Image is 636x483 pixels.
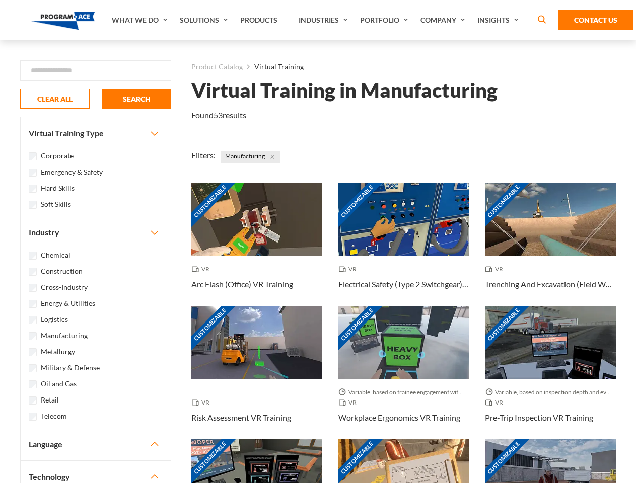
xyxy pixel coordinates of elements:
label: Energy & Utilities [41,298,95,309]
a: Product Catalog [191,60,243,73]
h3: Pre-Trip Inspection VR Training [485,412,593,424]
label: Oil and Gas [41,378,77,389]
span: VR [485,397,507,408]
label: Emergency & Safety [41,167,103,178]
input: Corporate [29,152,37,160]
input: Metallurgy [29,348,37,356]
h3: Trenching And Excavation (Field Work) VR Training [485,278,616,290]
input: Telecom [29,413,37,421]
a: Customizable Thumbnail - Risk Assessment VR Training VR Risk Assessment VR Training [191,306,322,439]
p: Found results [191,109,246,121]
span: Manufacturing [221,151,280,163]
label: Retail [41,394,59,406]
em: 53 [214,110,223,120]
a: Customizable Thumbnail - Arc Flash (Office) VR Training VR Arc Flash (Office) VR Training [191,183,322,306]
h3: Electrical Safety (Type 2 Switchgear) VR Training [338,278,469,290]
button: Virtual Training Type [21,117,171,149]
span: VR [191,264,214,274]
label: Manufacturing [41,330,88,341]
button: Close [267,151,278,163]
label: Construction [41,266,83,277]
label: Military & Defense [41,362,100,373]
input: Manufacturing [29,332,37,340]
a: Customizable Thumbnail - Electrical Safety (Type 2 Switchgear) VR Training VR Electrical Safety (... [338,183,469,306]
h3: Arc Flash (Office) VR Training [191,278,293,290]
label: Hard Skills [41,183,75,194]
h3: Risk Assessment VR Training [191,412,291,424]
label: Logistics [41,314,68,325]
input: Hard Skills [29,185,37,193]
input: Retail [29,396,37,405]
label: Chemical [41,250,70,261]
input: Energy & Utilities [29,300,37,308]
label: Cross-Industry [41,282,88,293]
label: Telecom [41,411,67,422]
li: Virtual Training [243,60,304,73]
input: Soft Skills [29,201,37,209]
span: VR [338,264,361,274]
input: Military & Defense [29,364,37,372]
input: Oil and Gas [29,380,37,388]
button: Industry [21,216,171,249]
img: Program-Ace [31,12,95,30]
nav: breadcrumb [191,60,616,73]
input: Cross-Industry [29,284,37,292]
button: Language [21,428,171,460]
span: VR [485,264,507,274]
button: CLEAR ALL [20,89,90,109]
h3: Workplace Ergonomics VR Training [338,412,460,424]
a: Customizable Thumbnail - Pre-Trip Inspection VR Training Variable, based on inspection depth and ... [485,306,616,439]
span: VR [338,397,361,408]
a: Customizable Thumbnail - Workplace Ergonomics VR Training Variable, based on trainee engagement w... [338,306,469,439]
a: Contact Us [558,10,633,30]
span: VR [191,397,214,408]
label: Corporate [41,150,74,162]
label: Soft Skills [41,199,71,210]
span: Variable, based on inspection depth and event interaction. [485,387,616,397]
a: Customizable Thumbnail - Trenching And Excavation (Field Work) VR Training VR Trenching And Excav... [485,183,616,306]
input: Logistics [29,316,37,324]
label: Metallurgy [41,346,75,357]
h1: Virtual Training in Manufacturing [191,82,498,99]
input: Emergency & Safety [29,169,37,177]
span: Filters: [191,150,216,160]
span: Variable, based on trainee engagement with exercises. [338,387,469,397]
input: Chemical [29,252,37,260]
input: Construction [29,268,37,276]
